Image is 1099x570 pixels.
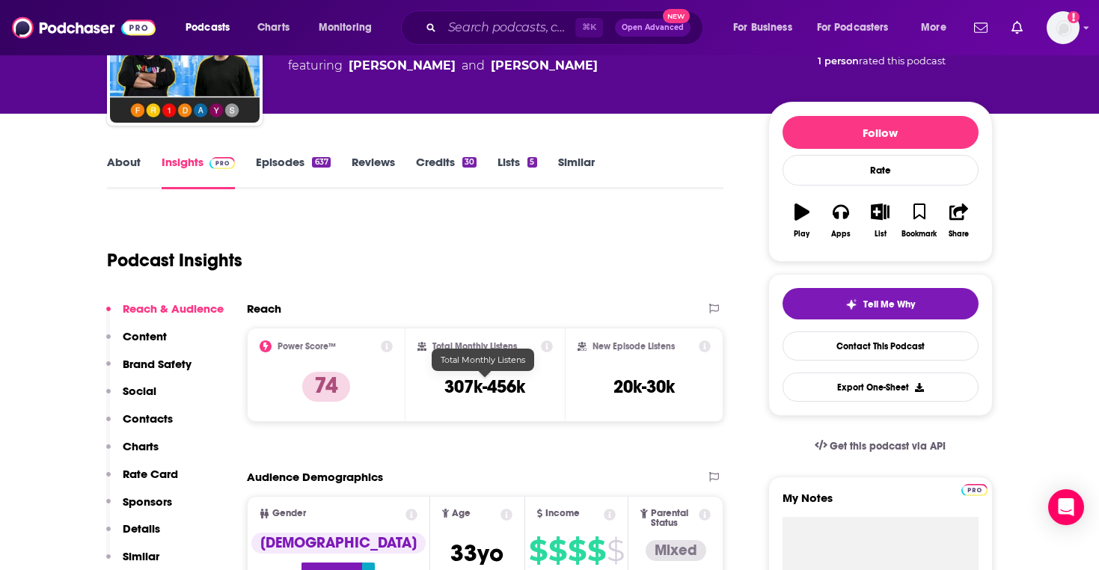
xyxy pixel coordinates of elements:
button: open menu [175,16,249,40]
p: 74 [302,372,350,402]
button: Follow [783,116,979,149]
span: Get this podcast via API [830,440,946,453]
span: More [921,17,946,38]
div: Search podcasts, credits, & more... [415,10,717,45]
button: Export One-Sheet [783,373,979,402]
a: InsightsPodchaser Pro [162,155,236,189]
p: Charts [123,439,159,453]
span: 1 person [818,55,859,67]
div: Open Intercom Messenger [1048,489,1084,525]
button: Content [106,329,167,357]
h3: 307k-456k [444,376,525,398]
label: My Notes [783,491,979,517]
button: Bookmark [900,194,939,248]
a: Show notifications dropdown [968,15,994,40]
h2: Audience Demographics [247,470,383,484]
h2: Total Monthly Listens [432,341,517,352]
div: A podcast [288,39,598,75]
img: Podchaser Pro [961,484,988,496]
button: Sponsors [106,494,172,522]
span: featuring [288,57,598,75]
span: Monitoring [319,17,372,38]
button: Open AdvancedNew [615,19,691,37]
span: Podcasts [186,17,230,38]
span: New [663,9,690,23]
span: For Podcasters [817,17,889,38]
a: Josh Brown [491,57,598,75]
button: Show profile menu [1047,11,1080,44]
img: tell me why sparkle [845,298,857,310]
button: Charts [106,439,159,467]
button: Rate Card [106,467,178,494]
span: Total Monthly Listens [441,355,525,365]
a: Credits30 [416,155,477,189]
span: $ [607,539,624,563]
div: Apps [831,230,851,239]
a: Show notifications dropdown [1005,15,1029,40]
span: rated this podcast [859,55,946,67]
button: Social [106,384,156,411]
svg: Add a profile image [1068,11,1080,23]
div: [DEMOGRAPHIC_DATA] [251,533,426,554]
span: Age [452,509,471,518]
div: 5 [527,157,536,168]
button: Details [106,521,160,549]
a: About [107,155,141,189]
img: User Profile [1047,11,1080,44]
div: Mixed [646,540,706,561]
button: open menu [308,16,391,40]
p: Details [123,521,160,536]
h3: 20k-30k [613,376,675,398]
h2: Reach [247,301,281,316]
button: open menu [910,16,965,40]
button: tell me why sparkleTell Me Why [783,288,979,319]
span: $ [548,539,566,563]
div: Share [949,230,969,239]
a: Episodes637 [256,155,330,189]
a: Get this podcast via API [803,428,958,465]
div: 30 [462,157,477,168]
span: $ [568,539,586,563]
p: Social [123,384,156,398]
button: Contacts [106,411,173,439]
span: For Business [733,17,792,38]
a: Charts [248,16,299,40]
span: $ [529,539,547,563]
p: Sponsors [123,494,172,509]
p: Contacts [123,411,173,426]
p: Rate Card [123,467,178,481]
span: Charts [257,17,290,38]
a: Michael Batnick [349,57,456,75]
button: Reach & Audience [106,301,224,329]
img: Podchaser - Follow, Share and Rate Podcasts [12,13,156,42]
span: and [462,57,485,75]
span: Parental Status [651,509,697,528]
button: open menu [723,16,811,40]
div: 637 [312,157,330,168]
button: Apps [821,194,860,248]
p: Content [123,329,167,343]
img: Podchaser Pro [209,157,236,169]
a: Lists5 [498,155,536,189]
a: Contact This Podcast [783,331,979,361]
div: Rate [783,155,979,186]
p: Reach & Audience [123,301,224,316]
div: List [875,230,887,239]
a: Pro website [961,482,988,496]
button: Share [939,194,978,248]
h2: New Episode Listens [593,341,675,352]
span: Open Advanced [622,24,684,31]
a: Reviews [352,155,395,189]
p: Brand Safety [123,357,192,371]
span: $ [587,539,605,563]
a: Similar [558,155,595,189]
span: Income [545,509,580,518]
input: Search podcasts, credits, & more... [442,16,575,40]
button: Brand Safety [106,357,192,384]
p: Similar [123,549,159,563]
div: Bookmark [901,230,937,239]
button: Play [783,194,821,248]
button: open menu [807,16,910,40]
span: Logged in as thomaskoenig [1047,11,1080,44]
